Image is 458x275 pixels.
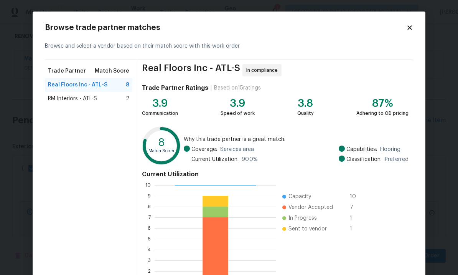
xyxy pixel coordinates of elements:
div: Based on 15 ratings [214,84,261,92]
span: 1 [350,225,362,233]
div: Browse and select a vendor based on their match score with this work order. [45,33,413,60]
text: 2 [148,269,151,273]
div: Quality [297,109,314,117]
span: Match Score [95,67,129,75]
span: Services area [220,146,254,153]
text: 4 [148,247,151,252]
span: Capabilities: [346,146,377,153]
div: 3.9 [142,99,178,107]
text: 5 [148,237,151,241]
text: 8 [158,137,165,148]
div: Adhering to OD pricing [356,109,409,117]
span: 90.0 % [242,156,258,163]
span: Preferred [385,156,409,163]
span: Current Utilization: [191,156,239,163]
text: 9 [148,194,151,198]
div: 3.9 [221,99,255,107]
span: 8 [126,81,129,89]
span: Capacity [288,193,311,200]
span: Vendor Accepted [288,204,333,211]
span: In compliance [246,66,281,74]
div: Speed of work [221,109,255,117]
h4: Current Utilization [142,171,409,178]
span: RM Interiors - ATL-S [48,95,97,103]
text: Match Score [148,149,174,153]
span: Trade Partner [48,67,86,75]
span: Why this trade partner is a great match: [184,136,409,143]
span: Classification: [346,156,382,163]
span: Real Floors Inc - ATL-S [48,81,107,89]
span: In Progress [288,214,317,222]
text: 7 [148,215,151,220]
h4: Trade Partner Ratings [142,84,208,92]
div: | [208,84,214,92]
text: 10 [145,183,151,187]
div: Communication [142,109,178,117]
text: 6 [148,226,151,230]
span: Coverage: [191,146,217,153]
div: 87% [356,99,409,107]
h2: Browse trade partner matches [45,24,406,31]
text: 8 [148,204,151,209]
span: 10 [350,193,362,200]
span: 1 [350,214,362,222]
span: Real Floors Inc - ATL-S [142,64,240,76]
span: 7 [350,204,362,211]
text: 3 [148,258,151,263]
span: Flooring [380,146,400,153]
span: Sent to vendor [288,225,327,233]
span: 2 [126,95,129,103]
div: 3.8 [297,99,314,107]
